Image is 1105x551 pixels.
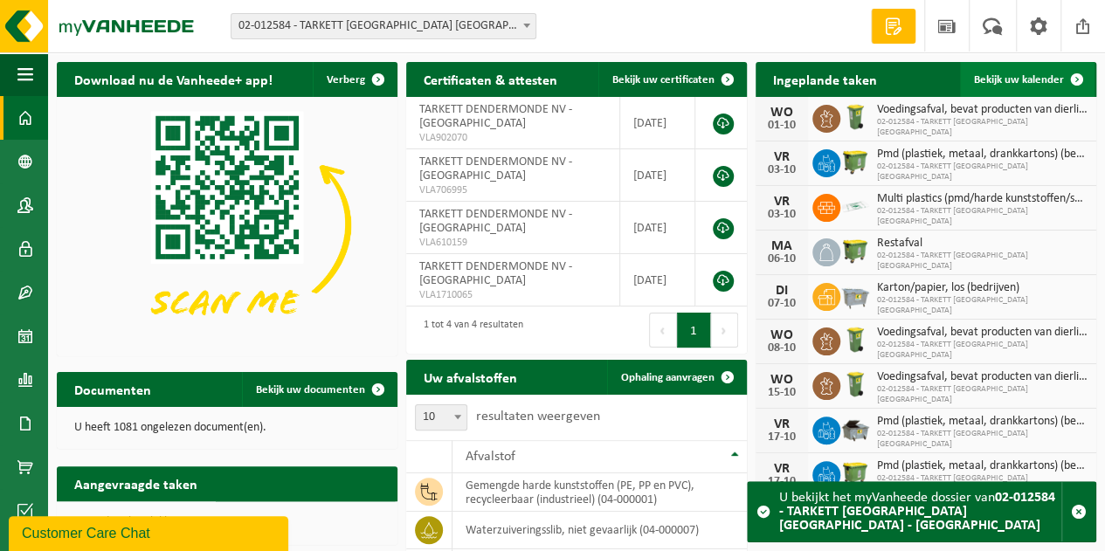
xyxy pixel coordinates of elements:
[877,429,1088,450] span: 02-012584 - TARKETT [GEOGRAPHIC_DATA] [GEOGRAPHIC_DATA]
[764,209,799,221] div: 03-10
[256,384,365,396] span: Bekijk uw documenten
[840,325,870,355] img: WB-0140-HPE-GN-50
[877,162,1088,183] span: 02-012584 - TARKETT [GEOGRAPHIC_DATA] [GEOGRAPHIC_DATA]
[242,372,396,407] a: Bekijk uw documenten
[877,237,1088,251] span: Restafval
[607,360,745,395] a: Ophaling aanvragen
[57,466,215,500] h2: Aangevraagde taken
[764,284,799,298] div: DI
[764,431,799,444] div: 17-10
[620,254,695,306] td: [DATE]
[756,62,894,96] h2: Ingeplande taken
[620,202,695,254] td: [DATE]
[764,462,799,476] div: VR
[840,280,870,310] img: WB-2500-GAL-GY-01
[764,195,799,209] div: VR
[779,491,1055,533] strong: 02-012584 - TARKETT [GEOGRAPHIC_DATA] [GEOGRAPHIC_DATA] - [GEOGRAPHIC_DATA]
[840,147,870,176] img: WB-1100-HPE-GN-50
[877,206,1088,227] span: 02-012584 - TARKETT [GEOGRAPHIC_DATA] [GEOGRAPHIC_DATA]
[877,251,1088,272] span: 02-012584 - TARKETT [GEOGRAPHIC_DATA] [GEOGRAPHIC_DATA]
[612,74,715,86] span: Bekijk uw certificaten
[406,360,535,394] h2: Uw afvalstoffen
[840,369,870,399] img: WB-0140-HPE-GN-50
[620,97,695,149] td: [DATE]
[877,117,1088,138] span: 02-012584 - TARKETT [GEOGRAPHIC_DATA] [GEOGRAPHIC_DATA]
[677,313,711,348] button: 1
[974,74,1064,86] span: Bekijk uw kalender
[877,295,1088,316] span: 02-012584 - TARKETT [GEOGRAPHIC_DATA] [GEOGRAPHIC_DATA]
[649,313,677,348] button: Previous
[476,410,600,424] label: resultaten weergeven
[416,405,466,430] span: 10
[877,148,1088,162] span: Pmd (plastiek, metaal, drankkartons) (bedrijven)
[764,106,799,120] div: WO
[419,260,572,287] span: TARKETT DENDERMONDE NV - [GEOGRAPHIC_DATA]
[57,97,397,353] img: Download de VHEPlus App
[877,326,1088,340] span: Voedingsafval, bevat producten van dierlijke oorsprong, onverpakt, categorie 3
[764,150,799,164] div: VR
[620,149,695,202] td: [DATE]
[74,422,380,434] p: U heeft 1081 ongelezen document(en).
[419,183,606,197] span: VLA706995
[840,102,870,132] img: WB-0140-HPE-GN-50
[840,236,870,265] img: WB-1100-HPE-GN-50
[764,342,799,355] div: 08-10
[452,473,747,512] td: gemengde harde kunststoffen (PE, PP en PVC), recycleerbaar (industrieel) (04-000001)
[419,155,572,183] span: TARKETT DENDERMONDE NV - [GEOGRAPHIC_DATA]
[960,62,1095,97] a: Bekijk uw kalender
[764,417,799,431] div: VR
[877,473,1088,494] span: 02-012584 - TARKETT [GEOGRAPHIC_DATA] [GEOGRAPHIC_DATA]
[419,288,606,302] span: VLA1710065
[711,313,738,348] button: Next
[764,373,799,387] div: WO
[877,415,1088,429] span: Pmd (plastiek, metaal, drankkartons) (bedrijven)
[466,450,515,464] span: Afvalstof
[419,131,606,145] span: VLA902070
[764,120,799,132] div: 01-10
[877,459,1088,473] span: Pmd (plastiek, metaal, drankkartons) (bedrijven)
[406,62,575,96] h2: Certificaten & attesten
[621,372,715,383] span: Ophaling aanvragen
[764,253,799,265] div: 06-10
[877,370,1088,384] span: Voedingsafval, bevat producten van dierlijke oorsprong, onverpakt, categorie 3
[415,311,523,349] div: 1 tot 4 van 4 resultaten
[419,236,606,250] span: VLA610159
[231,13,536,39] span: 02-012584 - TARKETT DENDERMONDE NV - DENDERMONDE
[764,328,799,342] div: WO
[231,14,535,38] span: 02-012584 - TARKETT DENDERMONDE NV - DENDERMONDE
[452,512,747,549] td: waterzuiveringsslib, niet gevaarlijk (04-000007)
[779,482,1061,541] div: U bekijkt het myVanheede dossier van
[9,513,292,551] iframe: chat widget
[419,103,572,130] span: TARKETT DENDERMONDE NV - [GEOGRAPHIC_DATA]
[57,62,290,96] h2: Download nu de Vanheede+ app!
[877,340,1088,361] span: 02-012584 - TARKETT [GEOGRAPHIC_DATA] [GEOGRAPHIC_DATA]
[840,414,870,444] img: WB-5000-GAL-GY-01
[764,298,799,310] div: 07-10
[877,192,1088,206] span: Multi plastics (pmd/harde kunststoffen/spanbanden/eps/folie naturel/folie gemeng...
[877,103,1088,117] span: Voedingsafval, bevat producten van dierlijke oorsprong, onverpakt, categorie 3
[313,62,396,97] button: Verberg
[877,281,1088,295] span: Karton/papier, los (bedrijven)
[764,387,799,399] div: 15-10
[419,208,572,235] span: TARKETT DENDERMONDE NV - [GEOGRAPHIC_DATA]
[57,372,169,406] h2: Documenten
[764,476,799,488] div: 17-10
[877,384,1088,405] span: 02-012584 - TARKETT [GEOGRAPHIC_DATA] [GEOGRAPHIC_DATA]
[764,239,799,253] div: MA
[840,191,870,221] img: LP-SK-00500-LPE-16
[840,458,870,488] img: WB-1100-HPE-GN-50
[764,164,799,176] div: 03-10
[598,62,745,97] a: Bekijk uw certificaten
[327,74,365,86] span: Verberg
[415,404,467,430] span: 10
